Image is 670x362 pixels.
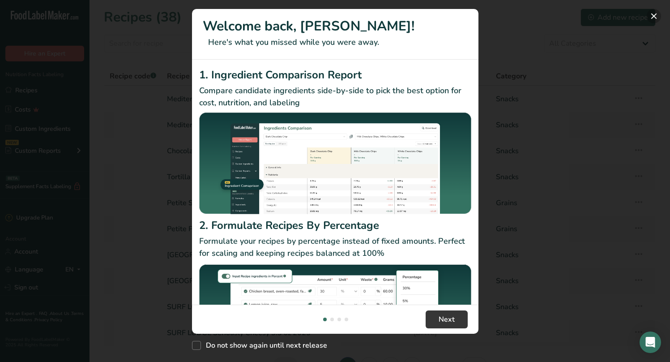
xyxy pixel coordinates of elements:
p: Here's what you missed while you were away. [203,36,468,48]
button: Next [426,310,468,328]
div: Open Intercom Messenger [640,332,661,353]
p: Formulate your recipes by percentage instead of fixed amounts. Perfect for scaling and keeping re... [199,235,471,259]
p: Compare candidate ingredients side-by-side to pick the best option for cost, nutrition, and labeling [199,85,471,109]
h1: Welcome back, [PERSON_NAME]! [203,16,468,36]
img: Ingredient Comparison Report [199,112,471,214]
h2: 1. Ingredient Comparison Report [199,67,471,83]
span: Next [439,314,455,325]
span: Do not show again until next release [201,341,327,350]
h2: 2. Formulate Recipes By Percentage [199,217,471,233]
